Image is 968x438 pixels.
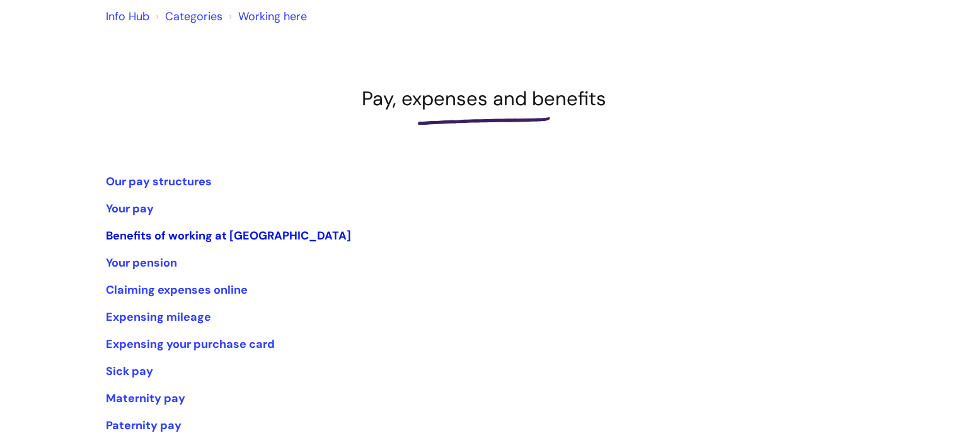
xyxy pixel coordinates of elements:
[153,6,222,26] li: Solution home
[106,87,862,110] h1: Pay, expenses and benefits
[165,9,222,24] a: Categories
[238,9,307,24] a: Working here
[106,282,248,297] a: Claiming expenses online
[106,337,275,352] a: Expensing your purchase card
[106,201,154,216] a: Your pay
[106,228,351,243] a: Benefits of working at [GEOGRAPHIC_DATA]
[106,418,181,433] a: Paternity pay
[106,309,211,325] a: Expensing mileage
[106,364,153,379] a: Sick pay
[226,6,307,26] li: Working here
[106,9,149,24] a: Info Hub
[106,391,185,406] a: Maternity pay
[106,174,212,189] a: Our pay structures
[106,255,177,270] a: Your pension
